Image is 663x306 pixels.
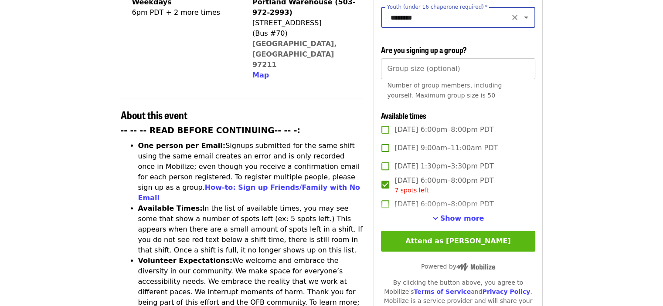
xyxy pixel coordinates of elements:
[252,70,269,81] button: Map
[520,11,532,24] button: Open
[432,213,484,224] button: See more timeslots
[394,161,493,171] span: [DATE] 1:30pm–3:30pm PDT
[381,231,535,252] button: Attend as [PERSON_NAME]
[138,183,360,202] a: How-to: Sign up Friends/Family with No Email
[252,18,356,28] div: [STREET_ADDRESS]
[387,82,502,99] span: Number of group members, including yourself. Maximum group size is 50
[132,7,221,18] div: 6pm PDT + 2 more times
[138,256,233,265] strong: Volunteer Expectations:
[252,71,269,79] span: Map
[394,143,498,153] span: [DATE] 9:00am–11:00am PDT
[138,141,364,203] li: Signups submitted for the same shift using the same email creates an error and is only recorded o...
[456,263,495,271] img: Powered by Mobilize
[381,110,426,121] span: Available times
[252,40,337,69] a: [GEOGRAPHIC_DATA], [GEOGRAPHIC_DATA] 97211
[421,263,495,270] span: Powered by
[394,124,493,135] span: [DATE] 6:00pm–8:00pm PDT
[394,187,428,194] span: 7 spots left
[121,126,300,135] strong: -- -- -- READ BEFORE CONTINUING-- -- -:
[509,11,521,24] button: Clear
[414,288,471,295] a: Terms of Service
[138,203,364,256] li: In the list of available times, you may see some that show a number of spots left (ex: 5 spots le...
[121,107,187,122] span: About this event
[394,199,493,209] span: [DATE] 6:00pm–8:00pm PDT
[138,141,226,150] strong: One person per Email:
[387,4,487,10] label: Youth (under 16 chaperone required)
[394,175,493,195] span: [DATE] 6:00pm–8:00pm PDT
[252,28,356,39] div: (Bus #70)
[381,44,467,55] span: Are you signing up a group?
[440,214,484,222] span: Show more
[138,204,203,212] strong: Available Times:
[381,58,535,79] input: [object Object]
[482,288,530,295] a: Privacy Policy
